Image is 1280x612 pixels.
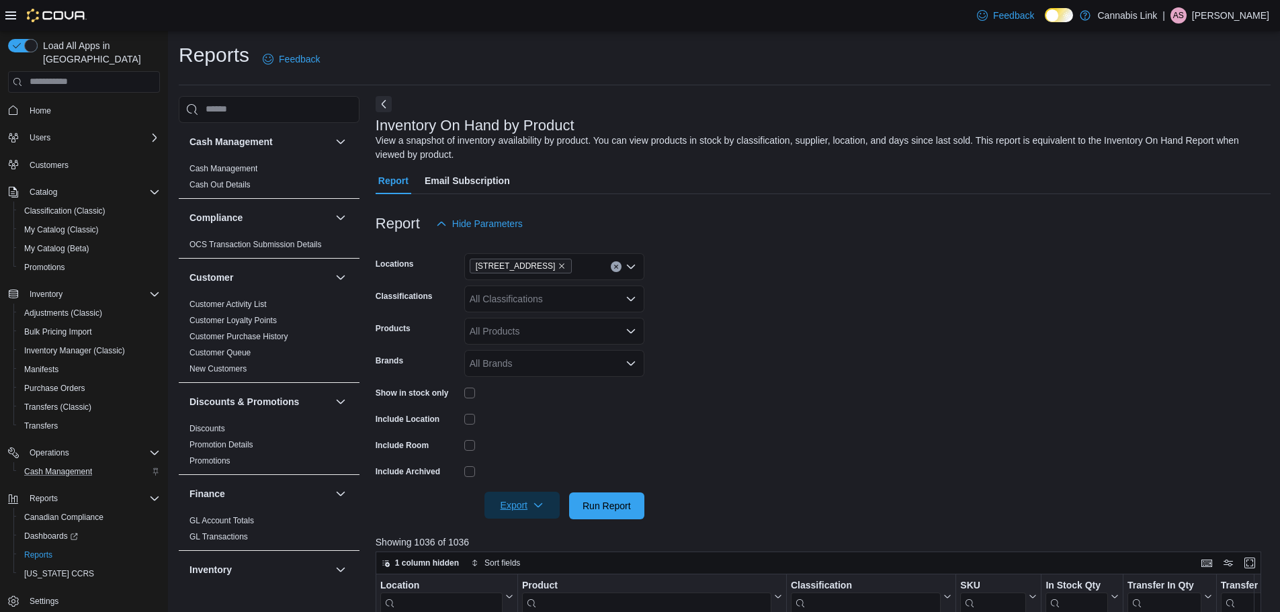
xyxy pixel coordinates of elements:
[24,157,160,173] span: Customers
[189,395,330,408] button: Discounts & Promotions
[189,164,257,173] a: Cash Management
[30,493,58,504] span: Reports
[19,380,160,396] span: Purchase Orders
[24,157,74,173] a: Customers
[1173,7,1184,24] span: AS
[189,455,230,466] span: Promotions
[189,271,233,284] h3: Customer
[333,394,349,410] button: Discounts & Promotions
[19,418,63,434] a: Transfers
[13,417,165,435] button: Transfers
[19,380,91,396] a: Purchase Orders
[19,361,160,378] span: Manifests
[19,241,95,257] a: My Catalog (Beta)
[38,39,160,66] span: Load All Apps in [GEOGRAPHIC_DATA]
[1220,555,1236,571] button: Display options
[1045,8,1073,22] input: Dark Mode
[257,46,325,73] a: Feedback
[30,289,62,300] span: Inventory
[583,499,631,513] span: Run Report
[493,492,552,519] span: Export
[395,558,459,568] span: 1 column hidden
[19,399,160,415] span: Transfers (Classic)
[189,239,322,250] span: OCS Transaction Submission Details
[558,262,566,270] button: Remove 509 Commissioners Rd W from selection in this group
[27,9,87,22] img: Cova
[24,243,89,254] span: My Catalog (Beta)
[1045,22,1046,23] span: Dark Mode
[1199,555,1215,571] button: Keyboard shortcuts
[19,324,160,340] span: Bulk Pricing Import
[376,388,449,398] label: Show in stock only
[189,347,251,358] span: Customer Queue
[13,379,165,398] button: Purchase Orders
[19,361,64,378] a: Manifests
[24,345,125,356] span: Inventory Manager (Classic)
[189,487,225,500] h3: Finance
[189,271,330,284] button: Customer
[189,240,322,249] a: OCS Transaction Submission Details
[24,445,75,461] button: Operations
[189,563,330,576] button: Inventory
[19,509,109,525] a: Canadian Compliance
[19,547,160,563] span: Reports
[431,210,528,237] button: Hide Parameters
[24,102,160,119] span: Home
[189,135,330,148] button: Cash Management
[1192,7,1269,24] p: [PERSON_NAME]
[189,423,225,434] span: Discounts
[452,217,523,230] span: Hide Parameters
[19,343,160,359] span: Inventory Manager (Classic)
[24,184,62,200] button: Catalog
[333,269,349,286] button: Customer
[3,489,165,508] button: Reports
[3,591,165,611] button: Settings
[1046,579,1108,592] div: In Stock Qty
[189,316,277,325] a: Customer Loyalty Points
[30,447,69,458] span: Operations
[13,462,165,481] button: Cash Management
[189,515,254,526] span: GL Account Totals
[1127,579,1201,592] div: Transfer In Qty
[376,216,420,232] h3: Report
[993,9,1034,22] span: Feedback
[189,332,288,341] a: Customer Purchase History
[24,402,91,412] span: Transfers (Classic)
[13,341,165,360] button: Inventory Manager (Classic)
[24,445,160,461] span: Operations
[13,258,165,277] button: Promotions
[189,163,257,174] span: Cash Management
[189,300,267,309] a: Customer Activity List
[179,513,359,550] div: Finance
[376,414,439,425] label: Include Location
[279,52,320,66] span: Feedback
[24,490,160,507] span: Reports
[19,528,160,544] span: Dashboards
[626,326,636,337] button: Open list of options
[30,187,57,198] span: Catalog
[626,294,636,304] button: Open list of options
[19,305,160,321] span: Adjustments (Classic)
[484,492,560,519] button: Export
[425,167,510,194] span: Email Subscription
[791,579,941,592] div: Classification
[24,466,92,477] span: Cash Management
[3,101,165,120] button: Home
[189,439,253,450] span: Promotion Details
[376,118,574,134] h3: Inventory On Hand by Product
[24,531,78,541] span: Dashboards
[3,155,165,175] button: Customers
[466,555,525,571] button: Sort fields
[333,210,349,226] button: Compliance
[13,322,165,341] button: Bulk Pricing Import
[24,364,58,375] span: Manifests
[19,324,97,340] a: Bulk Pricing Import
[376,291,433,302] label: Classifications
[13,360,165,379] button: Manifests
[189,180,251,189] a: Cash Out Details
[19,464,97,480] a: Cash Management
[189,532,248,541] a: GL Transactions
[19,464,160,480] span: Cash Management
[960,579,1026,592] div: SKU
[189,563,232,576] h3: Inventory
